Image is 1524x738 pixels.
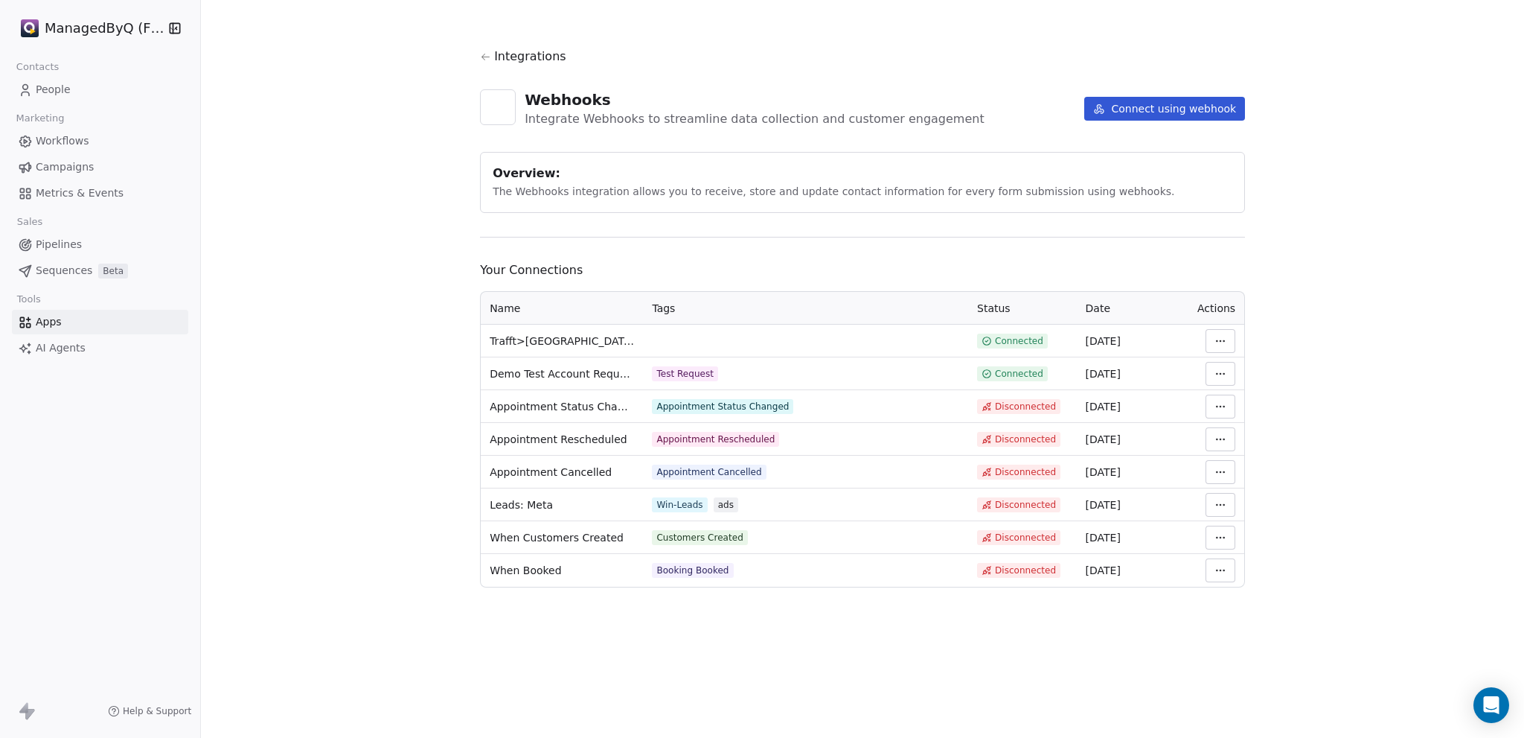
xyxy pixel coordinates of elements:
[12,310,188,334] a: Apps
[36,185,124,201] span: Metrics & Events
[525,89,984,110] div: Webhooks
[490,334,634,349] span: Trafft>[GEOGRAPHIC_DATA] (All-in-One)
[494,48,566,66] span: Integrations
[480,48,1245,66] a: Integrations
[480,261,1245,279] span: Your Connections
[1086,433,1121,445] span: [DATE]
[21,19,39,37] img: Stripe.png
[487,97,508,118] img: webhooks.svg
[656,532,743,544] div: Customers Created
[108,705,191,717] a: Help & Support
[36,237,82,252] span: Pipelines
[36,340,86,356] span: AI Agents
[1086,499,1121,511] span: [DATE]
[36,133,89,149] span: Workflows
[995,368,1043,380] span: Connected
[656,401,789,413] div: Appointment Status Changed
[1086,466,1121,478] span: [DATE]
[525,110,984,128] div: Integrate Webhooks to streamline data collection and customer engagement
[1086,564,1121,576] span: [DATE]
[490,563,562,578] span: When Booked
[656,466,761,478] div: Appointment Cancelled
[12,258,188,283] a: SequencesBeta
[490,366,634,381] span: Demo Test Account Request
[656,564,729,576] div: Booking Booked
[995,433,1056,445] span: Disconnected
[490,302,520,314] span: Name
[656,368,714,380] div: Test Request
[493,185,1174,197] span: The Webhooks integration allows you to receive, store and update contact information for every fo...
[12,232,188,257] a: Pipelines
[490,399,634,414] span: Appointment Status Changed
[12,77,188,102] a: People
[718,499,734,511] div: ads
[18,16,159,41] button: ManagedByQ (FZE)
[656,433,775,445] div: Appointment Rescheduled
[1086,335,1121,347] span: [DATE]
[977,302,1011,314] span: Status
[995,335,1043,347] span: Connected
[36,314,62,330] span: Apps
[1086,368,1121,380] span: [DATE]
[12,336,188,360] a: AI Agents
[36,159,94,175] span: Campaigns
[12,155,188,179] a: Campaigns
[98,264,128,279] span: Beta
[1086,302,1110,314] span: Date
[490,497,553,512] span: Leads: Meta
[493,165,1232,182] div: Overview:
[10,56,65,78] span: Contacts
[10,211,49,233] span: Sales
[652,302,675,314] span: Tags
[656,499,702,511] div: Win-Leads
[12,181,188,206] a: Metrics & Events
[36,82,71,98] span: People
[995,499,1056,511] span: Disconnected
[490,465,612,480] span: Appointment Cancelled
[36,263,92,279] span: Sequences
[490,530,624,545] span: When Customers Created
[490,432,627,447] span: Appointment Rescheduled
[45,19,164,38] span: ManagedByQ (FZE)
[1473,687,1509,723] div: Open Intercom Messenger
[10,288,47,311] span: Tools
[1086,401,1121,413] span: [DATE]
[1084,97,1245,121] button: Connect using webhook
[995,401,1056,413] span: Disconnected
[995,466,1056,478] span: Disconnected
[1197,302,1235,314] span: Actions
[995,532,1056,544] span: Disconnected
[995,564,1056,576] span: Disconnected
[123,705,191,717] span: Help & Support
[10,107,71,130] span: Marketing
[1086,532,1121,544] span: [DATE]
[12,129,188,153] a: Workflows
